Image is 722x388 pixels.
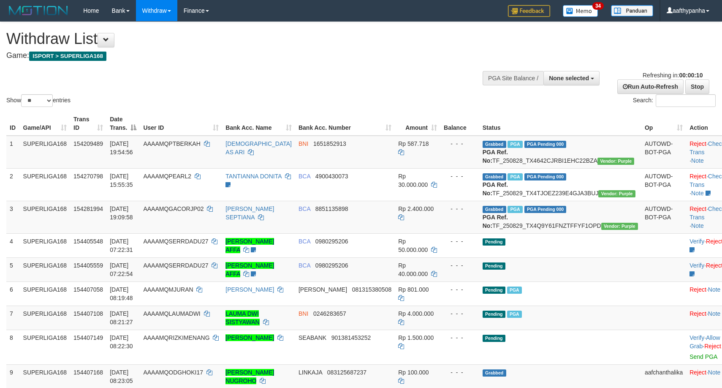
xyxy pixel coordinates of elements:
[597,158,634,165] span: Vendor URL: https://trx4.1velocity.biz
[398,205,434,212] span: Rp 2.400.000
[225,205,274,221] a: [PERSON_NAME] SEPTIANA
[483,214,508,229] b: PGA Ref. No:
[479,201,641,233] td: TF_250829_TX4Q9Y61FNZTFFYF1OPD
[641,112,686,136] th: Op: activate to sort column ascending
[315,238,348,245] span: Copy 0980295206 to clipboard
[315,262,348,269] span: Copy 0980295206 to clipboard
[225,334,274,341] a: [PERSON_NAME]
[6,330,20,364] td: 8
[143,262,208,269] span: AAAAMQSERRDADU27
[327,369,366,376] span: Copy 083125687237 to clipboard
[143,286,193,293] span: AAAAMQMJURAN
[6,201,20,233] td: 3
[110,334,133,350] span: [DATE] 08:22:30
[299,205,310,212] span: BCA
[689,173,706,180] a: Reject
[6,306,20,330] td: 7
[6,30,473,47] h1: Withdraw List
[331,334,371,341] span: Copy 901381453252 to clipboard
[299,369,322,376] span: LINKAJA
[483,173,506,180] span: Grabbed
[543,71,600,85] button: None selected
[398,173,428,188] span: Rp 30.000.000
[398,286,429,293] span: Rp 801.000
[689,286,706,293] a: Reject
[444,368,476,377] div: - - -
[689,334,720,350] span: ·
[6,112,20,136] th: ID
[73,205,103,212] span: 154281994
[225,310,259,325] a: LAUMA DWI SISTYAWAN
[143,238,208,245] span: AAAAMQSERRDADU27
[483,262,505,270] span: Pending
[73,286,103,293] span: 154407058
[6,233,20,257] td: 4
[299,334,326,341] span: SEABANK
[691,157,704,164] a: Note
[704,343,721,350] a: Reject
[689,310,706,317] a: Reject
[398,334,434,341] span: Rp 1.500.000
[6,94,71,107] label: Show entries
[633,94,716,107] label: Search:
[524,206,567,213] span: PGA Pending
[20,306,71,330] td: SUPERLIGA168
[110,173,133,188] span: [DATE] 15:55:35
[398,369,429,376] span: Rp 100.000
[6,168,20,201] td: 2
[689,205,706,212] a: Reject
[110,238,133,253] span: [DATE] 07:22:31
[524,173,567,180] span: PGA Pending
[73,262,103,269] span: 154405559
[398,140,429,147] span: Rp 587.718
[483,311,505,318] span: Pending
[143,334,209,341] span: AAAAMQRIZKIMENANG
[6,257,20,281] td: 5
[225,262,274,277] a: [PERSON_NAME] AFFA
[21,94,53,107] select: Showentries
[225,286,274,293] a: [PERSON_NAME]
[313,140,346,147] span: Copy 1651852913 to clipboard
[444,309,476,318] div: - - -
[225,140,292,156] a: [DEMOGRAPHIC_DATA] AS ARI
[601,223,638,230] span: Vendor URL: https://trx4.1velocity.biz
[524,141,567,148] span: PGA Pending
[479,168,641,201] td: TF_250829_TX4TJOEZ239E4GJA3BUJ
[395,112,440,136] th: Amount: activate to sort column ascending
[689,140,706,147] a: Reject
[444,333,476,342] div: - - -
[20,112,71,136] th: Game/API: activate to sort column ascending
[398,262,428,277] span: Rp 40.000.000
[20,257,71,281] td: SUPERLIGA168
[352,286,391,293] span: Copy 081315380508 to clipboard
[299,262,310,269] span: BCA
[295,112,395,136] th: Bank Acc. Number: activate to sort column ascending
[483,238,505,246] span: Pending
[299,286,347,293] span: [PERSON_NAME]
[73,334,103,341] span: 154407149
[225,173,282,180] a: TANTIANNA DONITA
[110,310,133,325] span: [DATE] 08:21:27
[106,112,140,136] th: Date Trans.: activate to sort column descending
[143,205,204,212] span: AAAAMQGACORJP02
[110,286,133,301] span: [DATE] 08:19:48
[689,238,704,245] a: Verify
[315,173,348,180] span: Copy 4900430073 to clipboard
[73,173,103,180] span: 154270798
[440,112,479,136] th: Balance
[299,173,310,180] span: BCA
[549,75,589,82] span: None selected
[563,5,598,17] img: Button%20Memo.svg
[299,310,308,317] span: BNI
[685,79,709,94] a: Stop
[617,79,684,94] a: Run Auto-Refresh
[143,310,200,317] span: AAAAMQLAUMADWI
[225,238,274,253] a: [PERSON_NAME] AFFA
[483,287,505,294] span: Pending
[20,136,71,169] td: SUPERLIGA168
[299,238,310,245] span: BCA
[483,335,505,342] span: Pending
[143,140,200,147] span: AAAAMQPTBERKAH
[708,286,721,293] a: Note
[656,94,716,107] input: Search:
